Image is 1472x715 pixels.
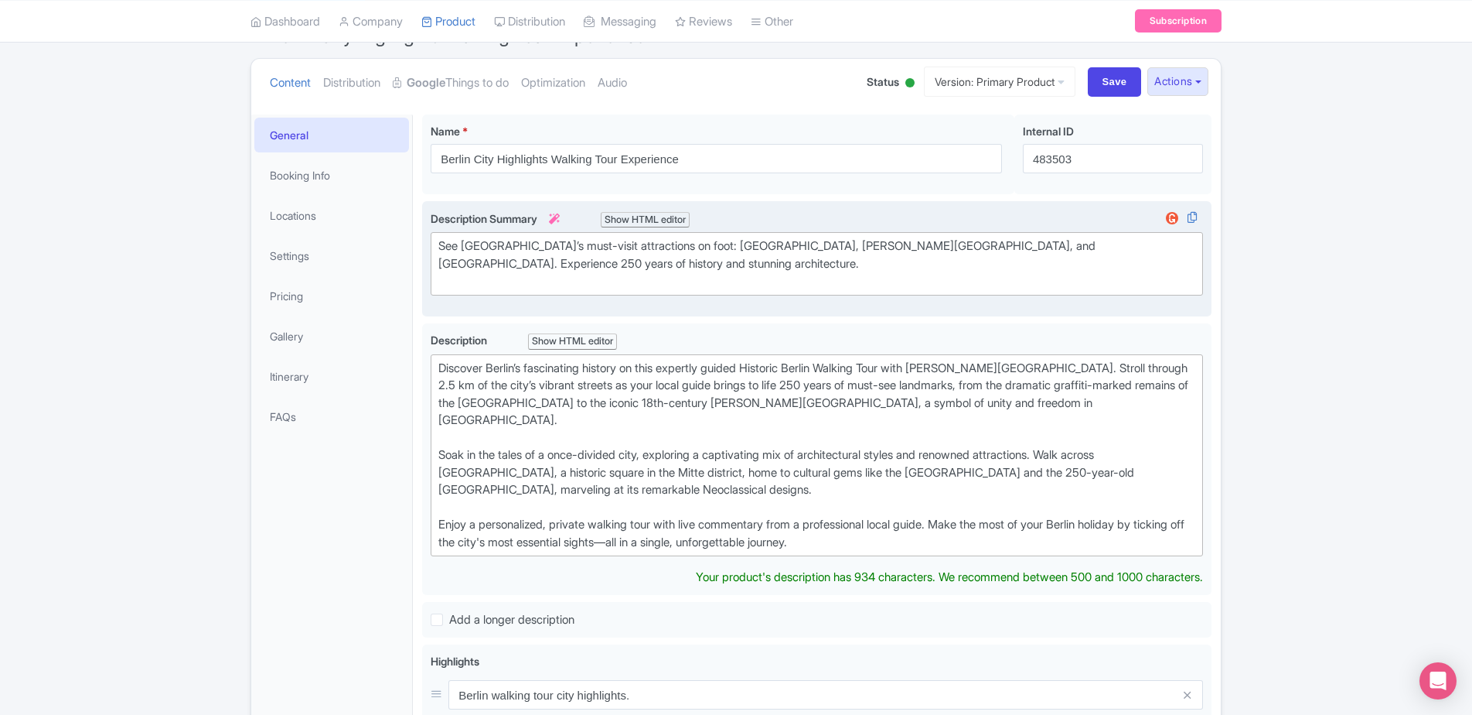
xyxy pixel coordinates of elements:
[254,198,409,233] a: Locations
[431,125,460,138] span: Name
[598,59,627,108] a: Audio
[393,59,509,108] a: GoogleThings to do
[1088,67,1142,97] input: Save
[254,399,409,434] a: FAQs
[254,118,409,152] a: General
[438,360,1195,552] div: Discover Berlin’s fascinating history on this expertly guided Historic Berlin Walking Tour with [...
[254,319,409,354] a: Gallery
[254,359,409,394] a: Itinerary
[254,279,409,313] a: Pricing
[902,72,918,96] div: Active
[431,212,562,225] span: Description Summary
[254,158,409,193] a: Booking Info
[1419,662,1457,700] div: Open Intercom Messenger
[1147,67,1208,96] button: Actions
[1135,9,1222,32] a: Subscription
[449,612,574,627] span: Add a longer description
[696,569,1203,587] div: Your product's description has 934 characters. We recommend between 500 and 1000 characters.
[269,25,646,47] span: Berlin City Highlights Walking Tour Experience
[528,334,617,350] div: Show HTML editor
[431,334,489,347] span: Description
[521,59,585,108] a: Optimization
[867,74,899,90] span: Status
[601,212,690,228] div: Show HTML editor
[270,59,311,108] a: Content
[431,655,479,668] span: Highlights
[438,238,1195,290] div: See [GEOGRAPHIC_DATA]’s must-visit attractions on foot: [GEOGRAPHIC_DATA], [PERSON_NAME][GEOGRAPH...
[924,67,1075,97] a: Version: Primary Product
[1023,125,1074,138] span: Internal ID
[1163,210,1181,226] img: getyourguide-review-widget-01-c9ff127aecadc9be5c96765474840e58.svg
[254,238,409,273] a: Settings
[407,74,445,92] strong: Google
[323,59,380,108] a: Distribution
